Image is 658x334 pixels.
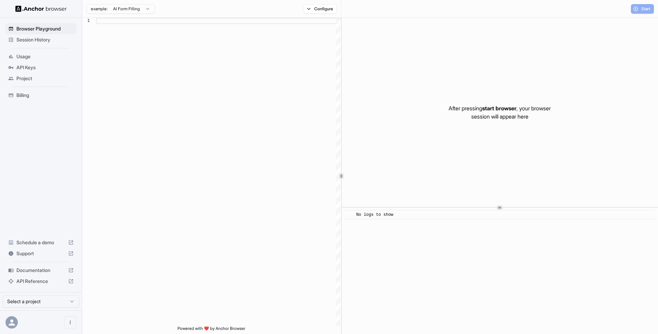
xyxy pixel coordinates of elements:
[91,6,108,12] span: example:
[16,53,74,60] span: Usage
[449,104,551,121] p: After pressing , your browser session will appear here
[16,25,74,32] span: Browser Playground
[5,237,76,248] div: Schedule a demo
[16,92,74,99] span: Billing
[16,75,74,82] span: Project
[16,267,65,274] span: Documentation
[5,62,76,73] div: API Keys
[178,326,245,334] span: Powered with ❤️ by Anchor Browser
[5,51,76,62] div: Usage
[16,278,65,285] span: API Reference
[304,4,337,14] button: Configure
[5,90,76,101] div: Billing
[16,64,74,71] span: API Keys
[16,250,65,257] span: Support
[5,23,76,34] div: Browser Playground
[5,276,76,287] div: API Reference
[482,105,516,112] span: start browser
[64,316,76,329] button: Open menu
[348,211,351,218] span: ​
[16,239,65,246] span: Schedule a demo
[5,73,76,84] div: Project
[5,265,76,276] div: Documentation
[356,212,393,217] span: No logs to show
[5,34,76,45] div: Session History
[5,248,76,259] div: Support
[16,36,74,43] span: Session History
[15,5,67,12] img: Anchor Logo
[82,18,90,24] div: 1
